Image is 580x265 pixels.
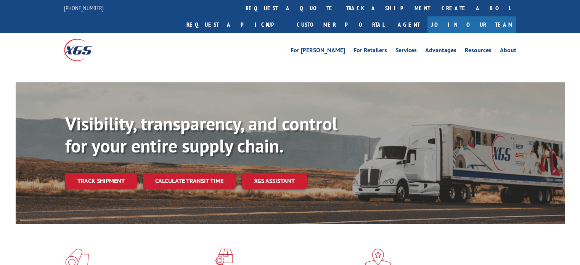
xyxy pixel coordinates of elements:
[353,47,387,56] a: For Retailers
[390,16,427,33] a: Agent
[395,47,417,56] a: Services
[291,16,390,33] a: Customer Portal
[242,173,307,189] a: XGS ASSISTANT
[500,47,516,56] a: About
[425,47,456,56] a: Advantages
[65,173,137,189] a: Track shipment
[181,16,291,33] a: Request a pickup
[427,16,516,33] a: Join Our Team
[465,47,492,56] a: Resources
[65,112,337,157] b: Visibility, transparency, and control for your entire supply chain.
[64,4,104,12] a: [PHONE_NUMBER]
[143,173,236,189] a: Calculate transit time
[291,47,345,56] a: For [PERSON_NAME]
